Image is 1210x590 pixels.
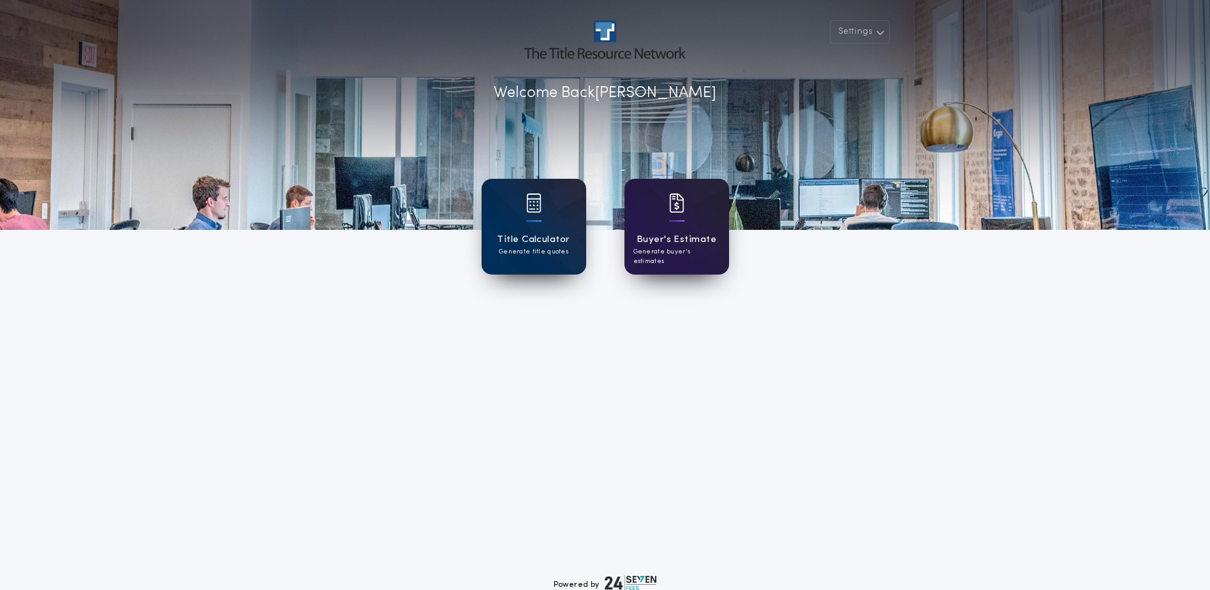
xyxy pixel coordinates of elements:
p: Generate title quotes [499,247,568,257]
h1: Buyer's Estimate [637,232,716,247]
p: Generate buyer's estimates [633,247,720,266]
img: card icon [669,193,684,213]
p: Welcome Back [PERSON_NAME] [494,82,716,105]
h1: Title Calculator [497,232,570,247]
img: account-logo [524,20,685,59]
button: Settings [830,20,890,43]
img: card icon [526,193,542,213]
a: card iconBuyer's EstimateGenerate buyer's estimates [624,179,729,275]
a: card iconTitle CalculatorGenerate title quotes [482,179,586,275]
